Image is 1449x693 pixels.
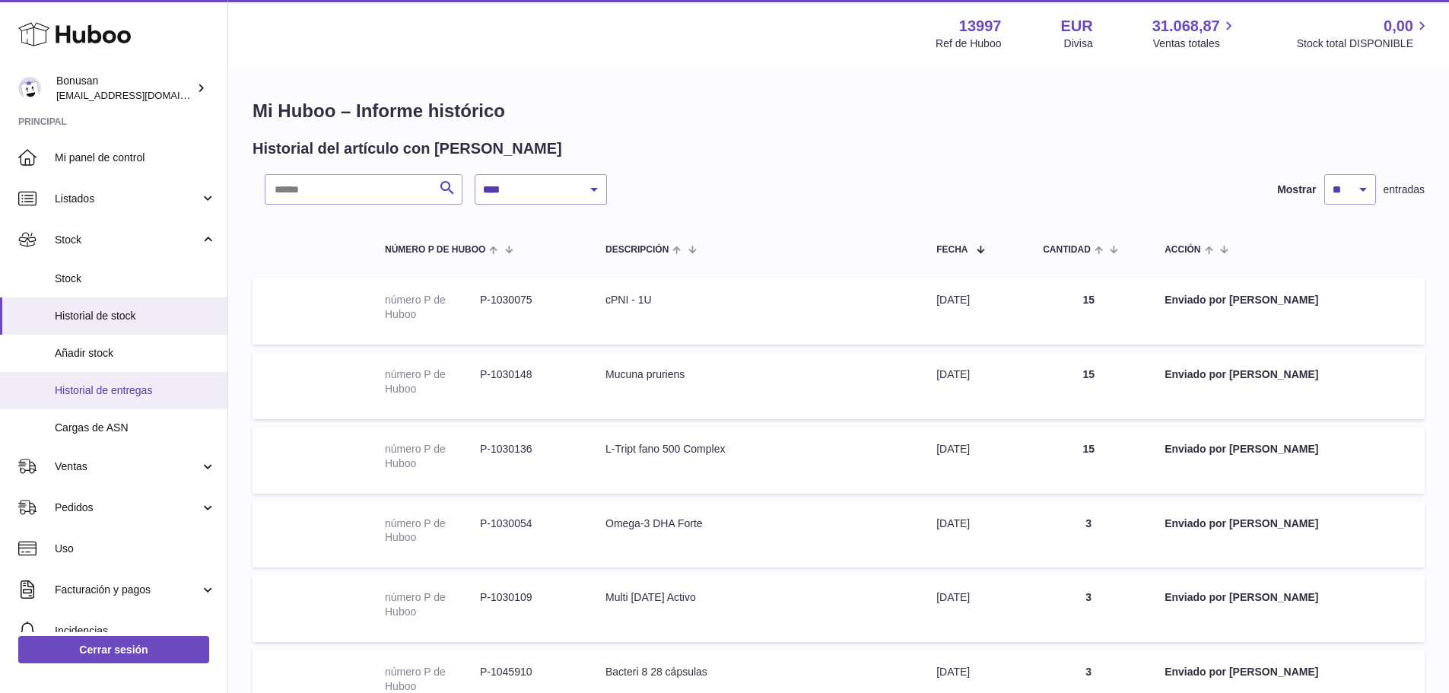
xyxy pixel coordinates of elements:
strong: Enviado por [PERSON_NAME] [1165,294,1318,306]
span: 31.068,87 [1152,16,1220,37]
span: 0,00 [1384,16,1413,37]
span: Ventas totales [1153,37,1238,51]
td: Omega-3 DHA Forte [590,501,921,568]
a: 0,00 Stock total DISPONIBLE [1297,16,1431,51]
td: [DATE] [921,575,1028,642]
dt: número P de Huboo [385,590,480,619]
td: L-Tript fano 500 Complex [590,427,921,494]
strong: Enviado por [PERSON_NAME] [1165,591,1318,603]
td: 15 [1028,352,1149,419]
dd: P-1030148 [480,367,575,396]
span: Añadir stock [55,346,216,361]
span: Listados [55,192,200,206]
a: 31.068,87 Ventas totales [1152,16,1238,51]
strong: 13997 [959,16,1002,37]
dd: P-1030075 [480,293,575,322]
dt: número P de Huboo [385,517,480,545]
span: Uso [55,542,216,556]
span: Pedidos [55,501,200,515]
span: Stock [55,233,200,247]
span: Facturación y pagos [55,583,200,597]
span: Acción [1165,245,1200,255]
span: Historial de stock [55,309,216,323]
td: 3 [1028,575,1149,642]
td: 15 [1028,427,1149,494]
span: número P de Huboo [385,245,485,255]
h2: Historial del artículo con [PERSON_NAME] [253,138,562,159]
td: [DATE] [921,501,1028,568]
span: entradas [1384,183,1425,197]
td: [DATE] [921,352,1028,419]
div: Divisa [1064,37,1093,51]
dd: P-1030109 [480,590,575,619]
div: Ref de Huboo [936,37,1001,51]
dd: P-1030054 [480,517,575,545]
td: 3 [1028,501,1149,568]
span: Cantidad [1043,245,1091,255]
td: cPNI - 1U [590,278,921,345]
span: Historial de entregas [55,383,216,398]
label: Mostrar [1277,183,1316,197]
strong: EUR [1060,16,1092,37]
dt: número P de Huboo [385,367,480,396]
td: 15 [1028,278,1149,345]
dt: número P de Huboo [385,442,480,471]
span: Descripción [605,245,669,255]
dt: número P de Huboo [385,293,480,322]
strong: Enviado por [PERSON_NAME] [1165,666,1318,678]
span: Cargas de ASN [55,421,216,435]
span: Mi panel de control [55,151,216,165]
span: Stock [55,272,216,286]
img: info@bonusan.es [18,77,41,100]
span: Fecha [936,245,968,255]
strong: Enviado por [PERSON_NAME] [1165,368,1318,380]
span: Incidencias [55,624,216,638]
h1: Mi Huboo – Informe histórico [253,99,1425,123]
strong: Enviado por [PERSON_NAME] [1165,443,1318,455]
span: Ventas [55,459,200,474]
strong: Enviado por [PERSON_NAME] [1165,517,1318,529]
td: Multi [DATE] Activo [590,575,921,642]
td: [DATE] [921,278,1028,345]
span: Stock total DISPONIBLE [1297,37,1431,51]
div: Bonusan [56,74,193,103]
td: Mucuna pruriens [590,352,921,419]
td: [DATE] [921,427,1028,494]
dd: P-1030136 [480,442,575,471]
span: [EMAIL_ADDRESS][DOMAIN_NAME] [56,89,224,101]
a: Cerrar sesión [18,636,209,663]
